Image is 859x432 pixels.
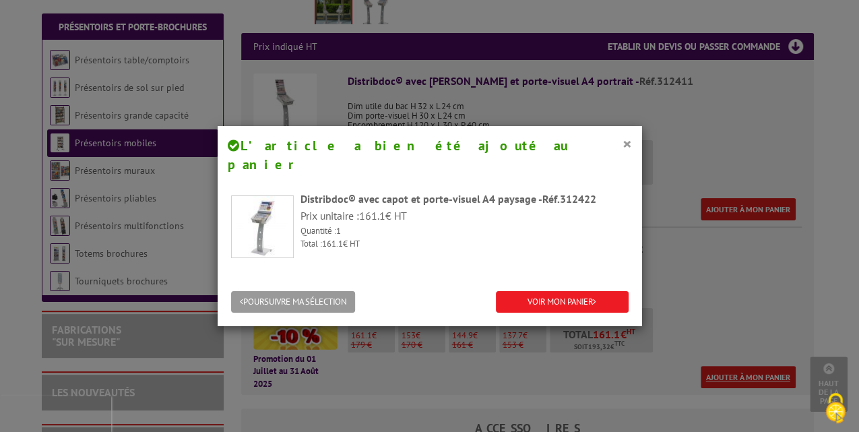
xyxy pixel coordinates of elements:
[300,191,629,207] div: Distribdoc® avec capot et porte-visuel A4 paysage -
[812,386,859,432] button: Cookies (fenêtre modale)
[496,291,629,313] a: VOIR MON PANIER
[228,136,632,175] h4: L’article a bien été ajouté au panier
[359,209,385,222] span: 161.1
[300,225,629,238] p: Quantité :
[322,238,343,249] span: 161.1
[336,225,341,237] span: 1
[300,238,629,251] p: Total : € HT
[231,291,355,313] button: POURSUIVRE MA SÉLECTION
[542,192,596,206] span: Réf.312422
[819,392,852,425] img: Cookies (fenêtre modale)
[623,135,632,152] button: ×
[300,208,629,224] p: Prix unitaire : € HT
